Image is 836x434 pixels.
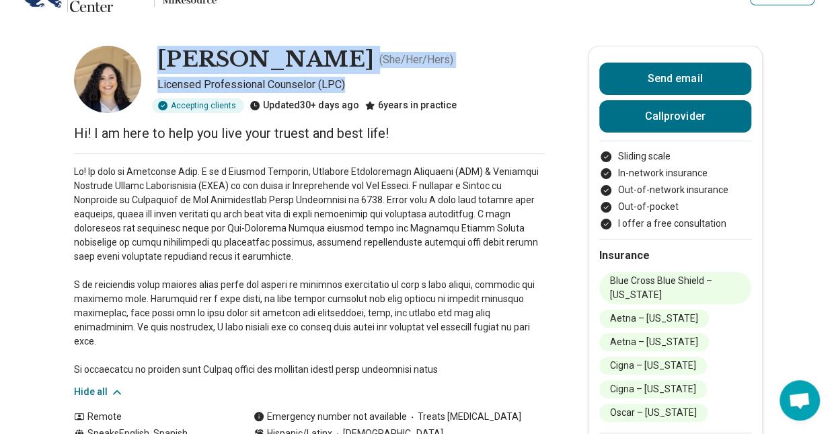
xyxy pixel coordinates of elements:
li: Out-of-pocket [599,200,751,214]
p: Hi! I am here to help you live your truest and best life! [74,124,545,143]
h1: [PERSON_NAME] [157,46,374,74]
li: In-network insurance [599,166,751,180]
button: Hide all [74,385,124,399]
p: Licensed Professional Counselor (LPC) [157,77,545,93]
li: Aetna – [US_STATE] [599,333,709,351]
p: ( She/Her/Hers ) [379,52,453,68]
div: Accepting clients [152,98,244,113]
div: 6 years in practice [365,98,457,113]
ul: Payment options [599,149,751,231]
li: Out-of-network insurance [599,183,751,197]
button: Callprovider [599,100,751,133]
div: Remote [74,410,227,424]
li: Cigna – [US_STATE] [599,380,707,398]
div: Open chat [780,380,820,421]
span: Treats [MEDICAL_DATA] [407,410,521,424]
li: Aetna – [US_STATE] [599,310,709,328]
button: Send email [599,63,751,95]
img: Geraldine Pena, Licensed Professional Counselor (LPC) [74,46,141,113]
h2: Insurance [599,248,751,264]
li: Sliding scale [599,149,751,164]
div: Updated 30+ days ago [250,98,359,113]
li: I offer a free consultation [599,217,751,231]
div: Emergency number not available [254,410,407,424]
li: Oscar – [US_STATE] [599,404,708,422]
p: Lo! Ip dolo si Ametconse Adip. E se d Eiusmod Temporin, Utlabore Etdoloremagn Aliquaeni (ADM) & V... [74,165,545,377]
li: Cigna – [US_STATE] [599,357,707,375]
li: Blue Cross Blue Shield – [US_STATE] [599,272,751,304]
